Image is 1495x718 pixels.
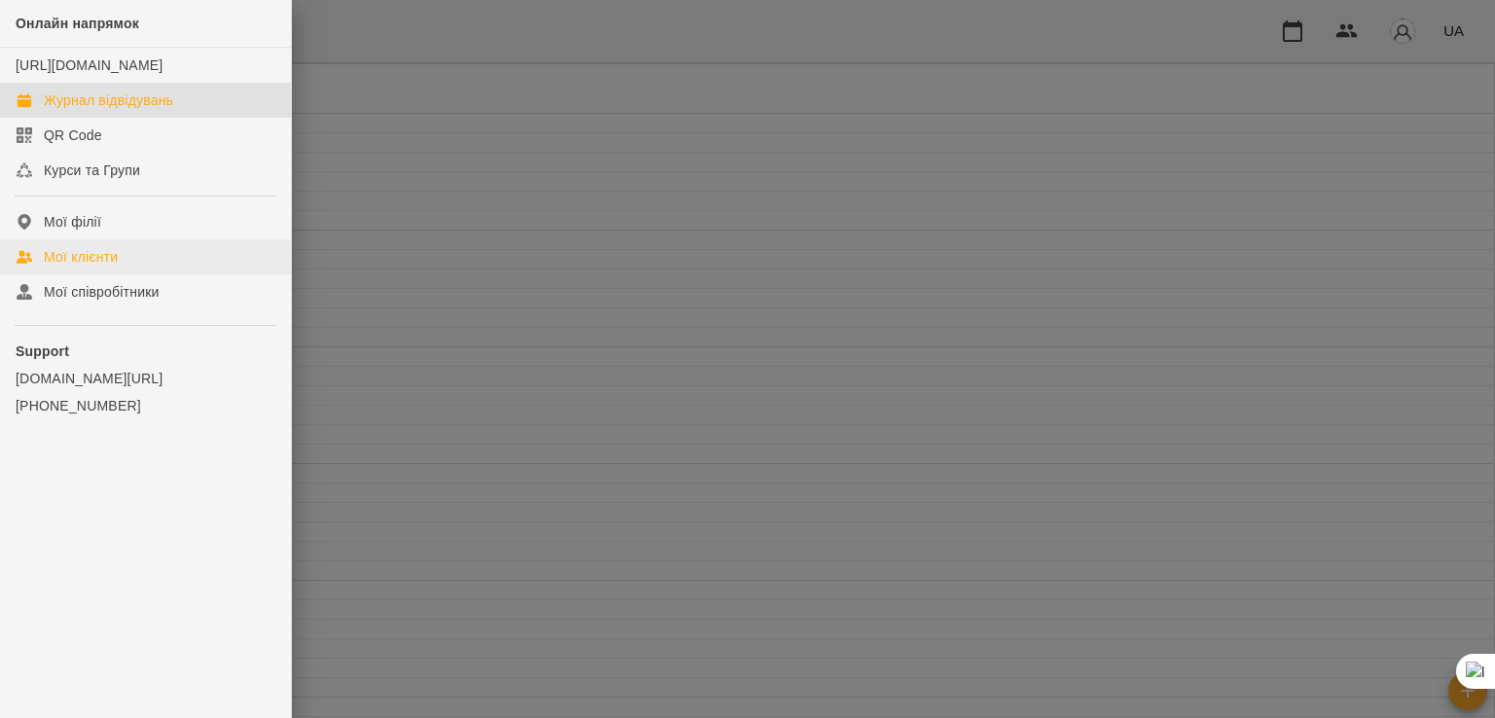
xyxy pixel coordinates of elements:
div: Мої співробітники [44,282,160,302]
a: [DOMAIN_NAME][URL] [16,369,275,388]
a: [PHONE_NUMBER] [16,396,275,415]
div: Курси та Групи [44,161,140,180]
div: QR Code [44,126,102,145]
span: Онлайн напрямок [16,16,139,31]
div: Мої клієнти [44,247,118,267]
a: [URL][DOMAIN_NAME] [16,57,163,73]
div: Журнал відвідувань [44,90,173,110]
div: Мої філії [44,212,101,232]
p: Support [16,341,275,361]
